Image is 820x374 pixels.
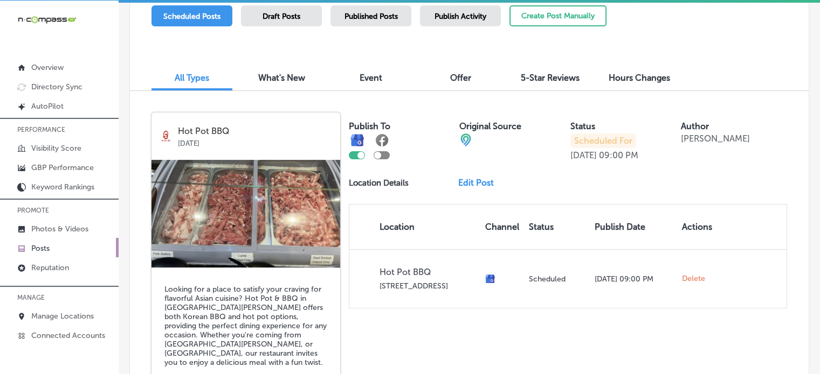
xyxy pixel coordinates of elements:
[678,204,716,249] th: Actions
[163,12,220,21] span: Scheduled Posts
[590,204,678,249] th: Publish Date
[175,73,209,83] span: All Types
[31,63,64,72] p: Overview
[258,73,305,83] span: What's New
[31,182,94,192] p: Keyword Rankings
[681,121,709,131] label: Author
[31,144,81,153] p: Visibility Score
[570,150,597,160] p: [DATE]
[31,224,88,234] p: Photos & Videos
[31,331,105,340] p: Connected Accounts
[349,204,481,249] th: Location
[31,82,82,91] p: Directory Sync
[459,121,521,131] label: Original Source
[349,121,390,131] label: Publish To
[509,5,607,26] button: Create Post Manually
[609,73,670,83] span: Hours Changes
[481,204,525,249] th: Channel
[344,12,398,21] span: Published Posts
[380,267,477,277] p: Hot Pot BBQ
[17,15,77,25] img: 660ab0bf-5cc7-4cb8-ba1c-48b5ae0f18e60NCTV_CLogo_TV_Black_-500x88.png
[435,12,486,21] span: Publish Activity
[263,12,300,21] span: Draft Posts
[178,136,333,147] p: [DATE]
[31,102,64,111] p: AutoPilot
[380,281,477,291] p: [STREET_ADDRESS]
[178,126,333,136] p: Hot Pot BBQ
[151,160,340,267] img: 4bf84f48-9ed6-4df4-8f17-9ac33115ffdd2025-08-30_02-37-15.png
[599,150,638,160] p: 09:00 PM
[450,73,471,83] span: Offer
[459,133,472,146] img: cba84b02adce74ede1fb4a8549a95eca.png
[570,121,595,131] label: Status
[521,73,580,83] span: 5-Star Reviews
[360,73,382,83] span: Event
[682,274,705,284] span: Delete
[31,163,94,172] p: GBP Performance
[595,274,673,284] p: [DATE] 09:00 PM
[570,133,636,148] p: Scheduled For
[458,178,502,188] a: Edit Post
[159,130,173,143] img: logo
[529,274,586,284] p: Scheduled
[349,178,409,188] p: Location Details
[525,204,590,249] th: Status
[681,133,750,144] p: [PERSON_NAME]
[31,244,50,253] p: Posts
[31,263,69,272] p: Reputation
[31,312,94,321] p: Manage Locations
